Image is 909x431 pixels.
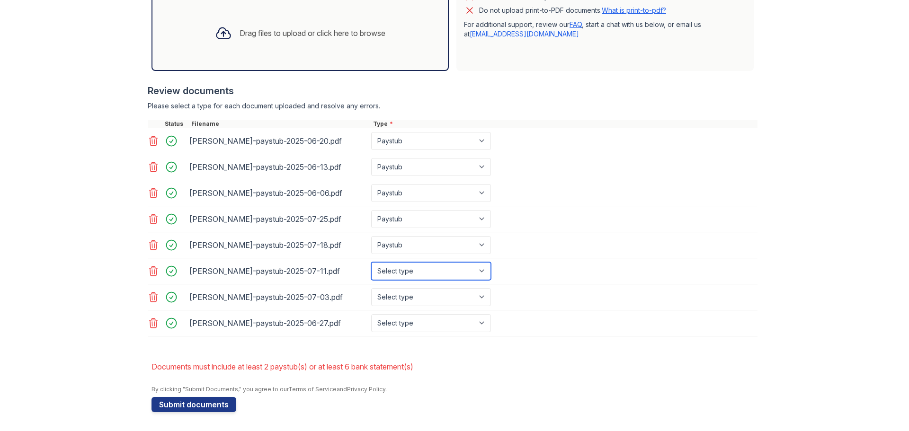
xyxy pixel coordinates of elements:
li: Documents must include at least 2 paystub(s) or at least 6 bank statement(s) [151,357,757,376]
div: [PERSON_NAME]-paystub-2025-06-20.pdf [189,133,367,149]
div: Status [163,120,189,128]
div: [PERSON_NAME]-paystub-2025-07-25.pdf [189,211,367,227]
div: [PERSON_NAME]-paystub-2025-07-03.pdf [189,290,367,305]
button: Submit documents [151,397,236,412]
p: Do not upload print-to-PDF documents. [479,6,666,15]
div: [PERSON_NAME]-paystub-2025-06-13.pdf [189,159,367,175]
a: FAQ [570,20,582,28]
div: Filename [189,120,371,128]
div: [PERSON_NAME]-paystub-2025-07-11.pdf [189,264,367,279]
a: Privacy Policy. [347,386,387,393]
div: Drag files to upload or click here to browse [240,27,385,39]
p: For additional support, review our , start a chat with us below, or email us at [464,20,746,39]
div: By clicking "Submit Documents," you agree to our and [151,386,757,393]
a: Terms of Service [288,386,337,393]
a: What is print-to-pdf? [602,6,666,14]
div: [PERSON_NAME]-paystub-2025-06-27.pdf [189,316,367,331]
div: Review documents [148,84,757,97]
div: [PERSON_NAME]-paystub-2025-06-06.pdf [189,185,367,201]
a: [EMAIL_ADDRESS][DOMAIN_NAME] [470,30,579,38]
div: Please select a type for each document uploaded and resolve any errors. [148,101,757,111]
div: [PERSON_NAME]-paystub-2025-07-18.pdf [189,237,367,253]
div: Type [371,120,757,128]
